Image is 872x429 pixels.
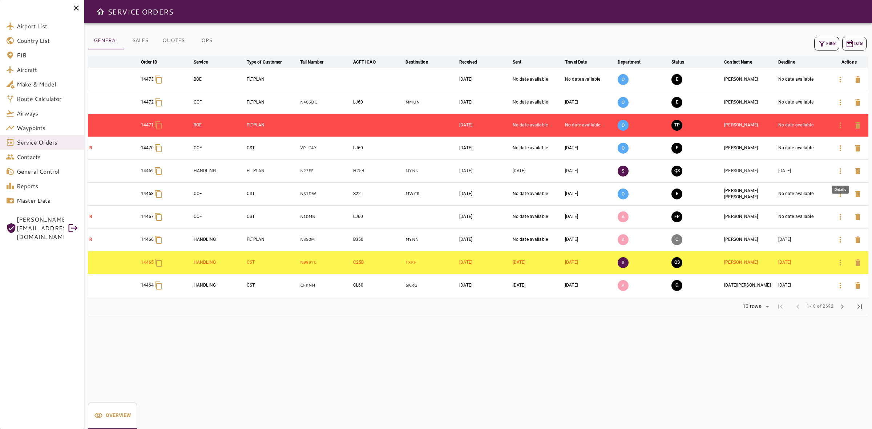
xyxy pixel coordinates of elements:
[671,234,682,245] button: CANCELED
[352,91,404,114] td: LJ60
[247,58,291,66] span: Type of Customer
[789,298,807,315] span: Previous Page
[17,215,64,241] span: [PERSON_NAME][EMAIL_ADDRESS][DOMAIN_NAME]
[17,167,78,176] span: General Control
[405,99,456,105] p: MMUN
[513,58,531,66] span: Sent
[618,58,641,66] div: Department
[564,205,616,228] td: [DATE]
[741,303,763,309] div: 10 rows
[88,32,223,49] div: basic tabs example
[832,231,849,248] button: Details
[832,139,849,157] button: Details
[405,58,437,66] span: Destination
[157,32,190,49] button: QUOTES
[352,205,404,228] td: LJ60
[192,159,245,182] td: HANDLING
[618,120,629,131] p: O
[618,97,629,108] p: O
[192,114,245,137] td: BOE
[723,68,776,91] td: [PERSON_NAME]
[832,185,849,203] button: Details
[192,228,245,251] td: HANDLING
[89,214,138,220] p: R
[723,182,776,205] td: [PERSON_NAME] [PERSON_NAME]
[723,137,776,159] td: [PERSON_NAME]
[300,58,333,66] span: Tail Number
[141,99,154,105] p: 14472
[778,58,805,66] span: Deadline
[564,251,616,274] td: [DATE]
[849,94,867,111] button: Delete
[618,257,629,268] p: S
[17,196,78,205] span: Master Data
[724,58,752,66] div: Contact Name
[17,94,78,103] span: Route Calculator
[141,58,167,66] span: Order ID
[723,274,776,297] td: [DATE][PERSON_NAME]
[89,236,138,243] p: R
[300,259,350,266] p: N999YC
[300,191,350,197] p: N31DW
[17,80,78,89] span: Make & Model
[141,236,154,243] p: 14466
[724,58,762,66] span: Contact Name
[564,182,616,205] td: [DATE]
[849,254,867,271] button: Delete
[618,58,650,66] span: Department
[723,228,776,251] td: [PERSON_NAME]
[849,71,867,88] button: Delete
[192,68,245,91] td: BOE
[723,205,776,228] td: [PERSON_NAME]
[247,58,282,66] div: Type of Customer
[245,274,299,297] td: CST
[245,228,299,251] td: FLTPLAN
[618,143,629,154] p: O
[511,205,564,228] td: No date available
[618,234,629,245] p: A
[671,58,684,66] div: Status
[778,58,795,66] div: Deadline
[513,58,522,66] div: Sent
[849,162,867,180] button: Delete
[671,166,682,177] button: QUOTE SENT
[723,91,776,114] td: [PERSON_NAME]
[405,58,428,66] div: Destination
[300,236,350,243] p: N350M
[849,185,867,203] button: Delete
[807,303,833,310] span: 1-10 of 2692
[88,402,137,429] div: basic tabs example
[194,58,217,66] span: Service
[777,205,830,228] td: No date available
[814,37,839,50] button: Filter
[511,182,564,205] td: No date available
[353,58,376,66] div: ACFT ICAO
[842,37,867,50] button: Date
[832,71,849,88] button: Details
[777,159,830,182] td: [DATE]
[564,137,616,159] td: [DATE]
[458,274,511,297] td: [DATE]
[300,282,350,288] p: CFKNN
[352,251,404,274] td: C25B
[832,254,849,271] button: Details
[564,68,616,91] td: No date available
[838,302,847,311] span: chevron_right
[777,91,830,114] td: No date available
[141,191,154,197] p: 14468
[458,205,511,228] td: [DATE]
[564,159,616,182] td: [DATE]
[671,211,682,222] button: FINAL PREPARATION
[17,36,78,45] span: Country List
[511,114,564,137] td: No date available
[671,257,682,268] button: QUOTE SENT
[511,137,564,159] td: No date available
[723,251,776,274] td: [PERSON_NAME]
[352,137,404,159] td: LJ60
[245,182,299,205] td: CST
[738,301,772,312] div: 10 rows
[777,274,830,297] td: [DATE]
[141,122,154,128] p: 14471
[108,6,173,17] h6: SERVICE ORDERS
[245,251,299,274] td: CST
